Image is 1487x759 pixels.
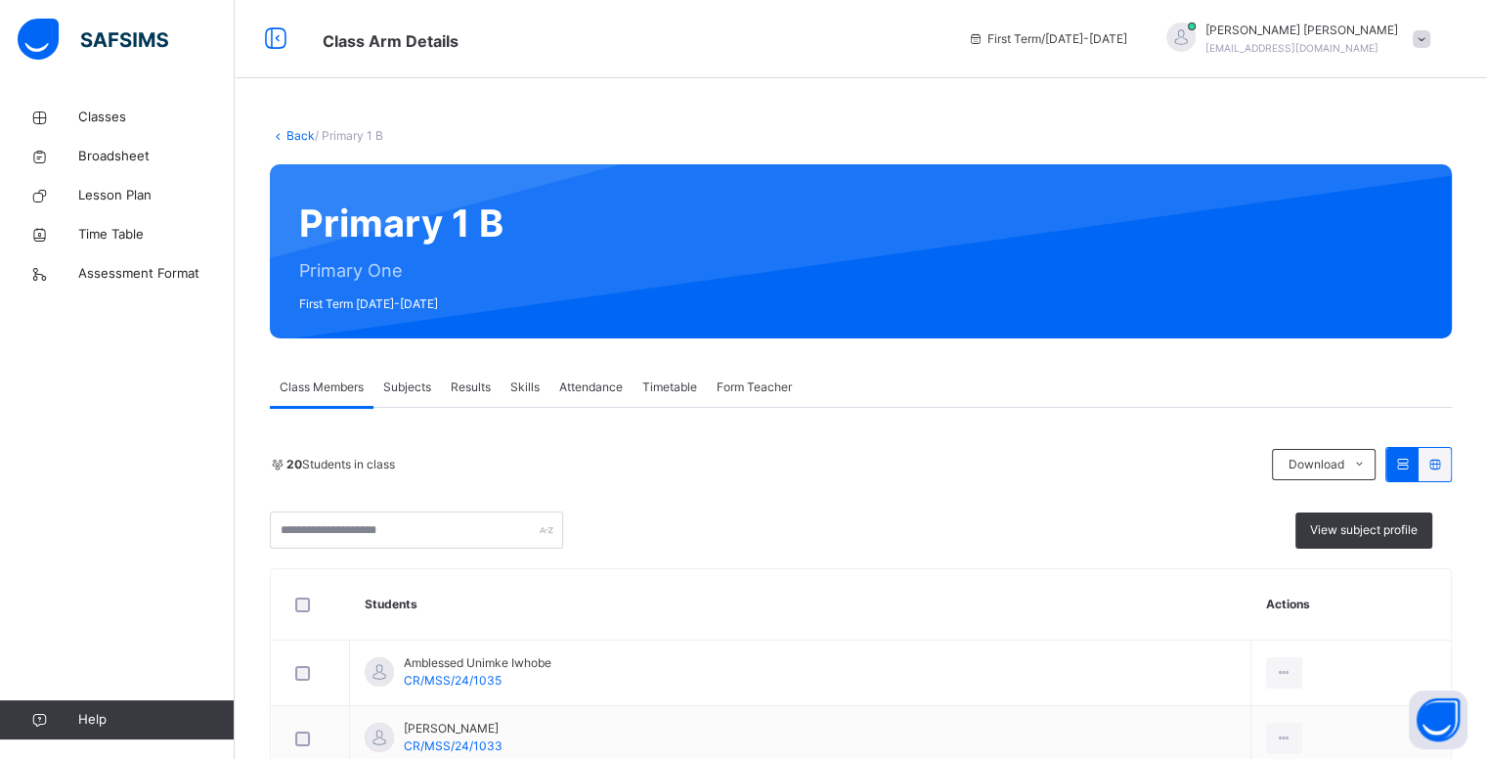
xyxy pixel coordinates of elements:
span: View subject profile [1310,521,1418,539]
span: [PERSON_NAME] [404,720,503,737]
span: Skills [510,379,540,396]
span: Form Teacher [717,379,792,396]
a: Back [286,128,315,143]
span: Amblessed Unimke Iwhobe [404,654,551,672]
span: Lesson Plan [78,186,235,205]
span: Time Table [78,225,235,245]
span: CR/MSS/24/1033 [404,738,503,753]
b: 20 [286,457,302,471]
span: Subjects [383,379,431,396]
span: Timetable [642,379,697,396]
span: Class Arm Details [323,31,459,51]
span: session/term information [968,30,1127,48]
span: Students in class [286,456,395,473]
span: Assessment Format [78,264,235,284]
span: CR/MSS/24/1035 [404,673,502,688]
span: [EMAIL_ADDRESS][DOMAIN_NAME] [1205,42,1378,54]
span: Help [78,710,234,730]
button: Open asap [1409,691,1467,749]
span: Download [1288,456,1343,473]
span: Results [451,379,491,396]
div: JOSEPHBENEDICT [1147,22,1440,57]
span: / Primary 1 B [315,128,383,143]
th: Students [350,569,1251,641]
span: Class Members [280,379,364,396]
span: Attendance [559,379,623,396]
span: [PERSON_NAME] [PERSON_NAME] [1205,22,1398,39]
span: Classes [78,108,235,127]
img: safsims [18,19,168,60]
span: Broadsheet [78,147,235,166]
th: Actions [1250,569,1451,641]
